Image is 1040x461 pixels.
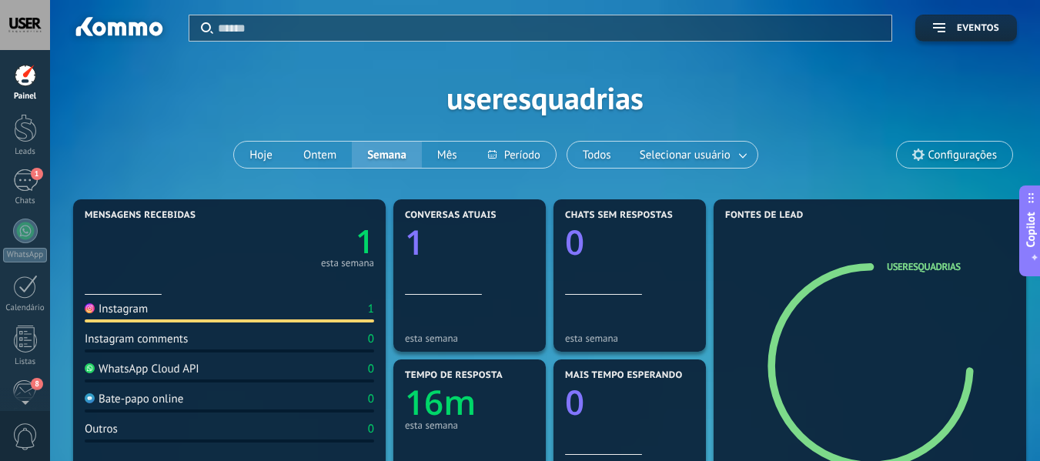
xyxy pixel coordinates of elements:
span: Chats sem respostas [565,210,673,221]
button: Mês [422,142,473,168]
span: 8 [31,378,43,390]
div: Painel [3,92,48,102]
button: Todos [567,142,627,168]
div: 0 [368,362,374,376]
div: 0 [368,332,374,346]
button: Eventos [915,15,1017,42]
div: Listas [3,357,48,367]
span: Selecionar usuário [637,145,734,165]
div: Chats [3,196,48,206]
div: Bate-papo online [85,392,183,406]
span: Tempo de resposta [405,370,503,381]
div: 0 [368,422,374,436]
div: Instagram comments [85,332,188,346]
text: 0 [565,219,584,265]
text: 1 [356,219,374,263]
div: Outros [85,422,118,436]
div: Calendário [3,303,48,313]
text: 1 [405,219,424,265]
a: useresquadrias [887,260,961,273]
text: 0 [565,379,584,425]
span: Conversas atuais [405,210,497,221]
div: esta semana [405,419,534,431]
img: Bate-papo online [85,393,95,403]
button: Ontem [288,142,352,168]
span: Mais tempo esperando [565,370,683,381]
div: esta semana [565,332,694,344]
img: Instagram [85,303,95,313]
span: Eventos [957,23,999,34]
div: 1 [368,302,374,316]
button: Selecionar usuário [627,142,757,168]
img: WhatsApp Cloud API [85,363,95,373]
div: Leads [3,147,48,157]
span: Mensagens recebidas [85,210,196,221]
span: 1 [31,168,43,180]
div: esta semana [405,332,534,344]
div: WhatsApp [3,248,47,262]
span: Fontes de lead [725,210,804,221]
div: WhatsApp Cloud API [85,362,199,376]
button: Período [473,142,556,168]
span: Configurações [928,149,997,162]
div: esta semana [321,259,374,267]
a: 1 [229,219,374,263]
button: Hoje [234,142,288,168]
div: Instagram [85,302,148,316]
span: Copilot [1023,212,1038,247]
button: Semana [352,142,422,168]
div: 0 [368,392,374,406]
text: 16m [405,379,476,425]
